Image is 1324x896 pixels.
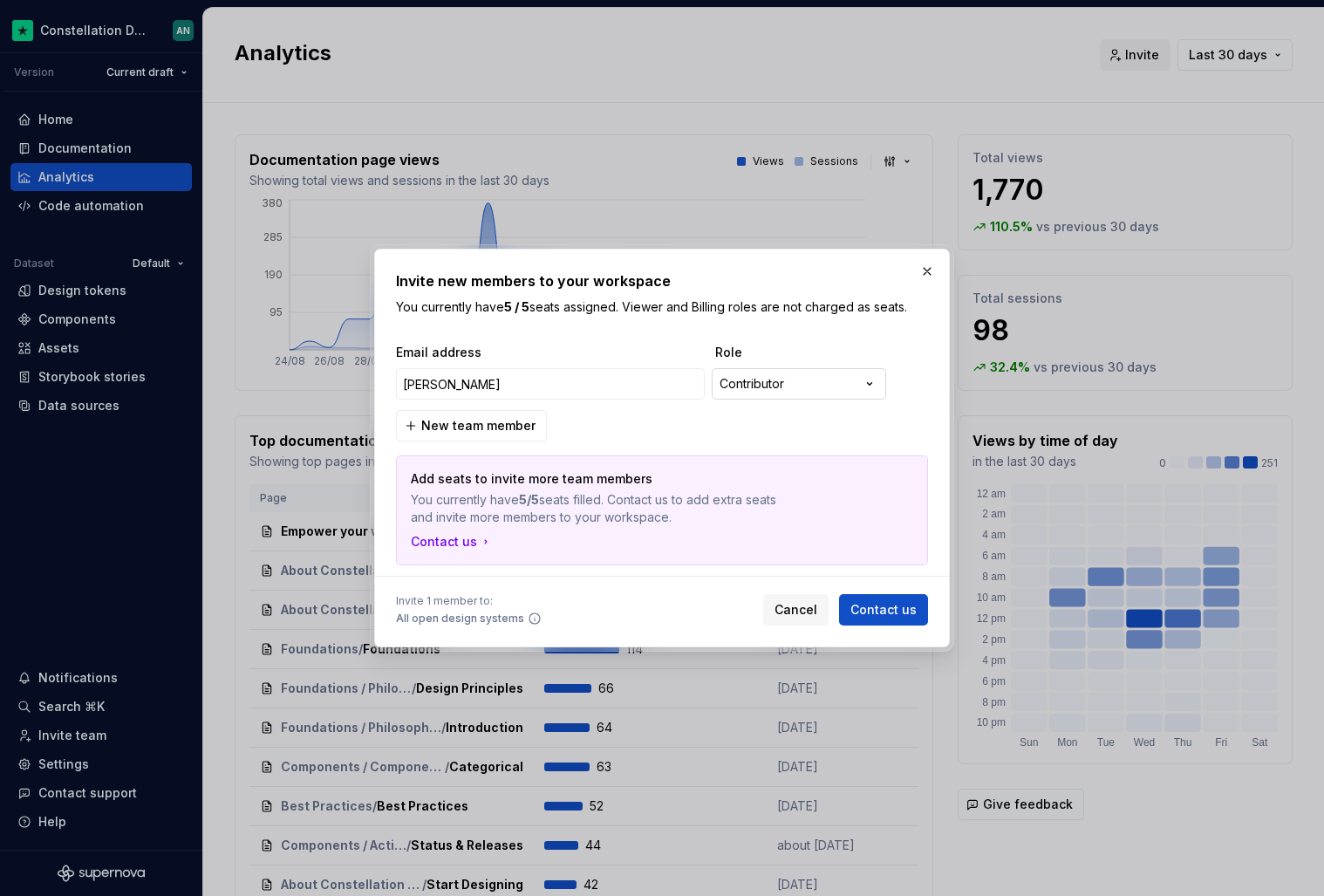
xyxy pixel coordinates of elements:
[504,299,529,314] b: 5 / 5
[411,470,791,488] p: Add seats to invite more team members
[715,344,890,361] span: Role
[396,612,524,626] span: All open design systems
[396,344,708,361] span: Email address
[421,417,536,434] span: New team member
[396,298,928,316] p: You currently have seats assigned. Viewer and Billing roles are not charged as seats.
[850,601,917,619] span: Contact us
[763,594,829,626] button: Cancel
[519,492,539,507] strong: 5/5
[411,491,791,526] p: You currently have seats filled. Contact us to add extra seats and invite more members to your wo...
[839,594,928,626] button: Contact us
[411,533,493,551] a: Contact us
[396,270,928,291] h2: Invite new members to your workspace
[775,601,817,619] span: Cancel
[396,594,542,608] span: Invite 1 member to:
[396,410,547,441] button: New team member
